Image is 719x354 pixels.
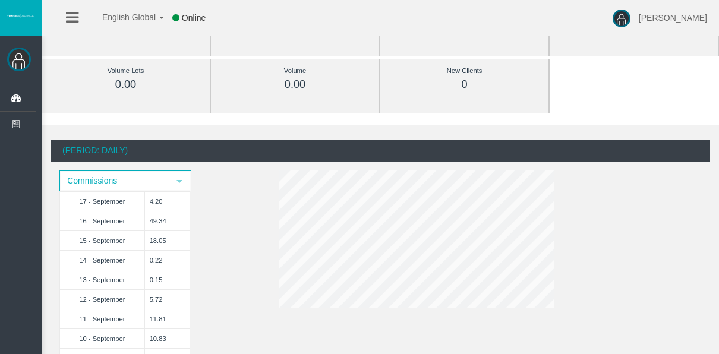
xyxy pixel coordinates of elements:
td: 14 - September [60,250,145,270]
div: New Clients [407,64,522,78]
span: Online [182,13,206,23]
td: 16 - September [60,211,145,230]
td: 10 - September [60,328,145,348]
img: user-image [613,10,630,27]
div: (Period: Daily) [51,140,710,162]
div: 0.00 [68,78,183,91]
td: 49.34 [144,211,190,230]
td: 12 - September [60,289,145,309]
div: 0 [407,78,522,91]
span: [PERSON_NAME] [639,13,707,23]
td: 0.22 [144,250,190,270]
td: 5.72 [144,289,190,309]
td: 13 - September [60,270,145,289]
span: select [175,176,184,186]
span: Commissions [61,172,169,190]
div: 0.00 [238,78,352,91]
td: 15 - September [60,230,145,250]
div: Volume Lots [68,64,183,78]
img: logo.svg [6,14,36,18]
td: 11 - September [60,309,145,328]
td: 0.15 [144,270,190,289]
div: Volume [238,64,352,78]
td: 17 - September [60,191,145,211]
td: 11.81 [144,309,190,328]
td: 18.05 [144,230,190,250]
td: 4.20 [144,191,190,211]
td: 10.83 [144,328,190,348]
span: English Global [87,12,156,22]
